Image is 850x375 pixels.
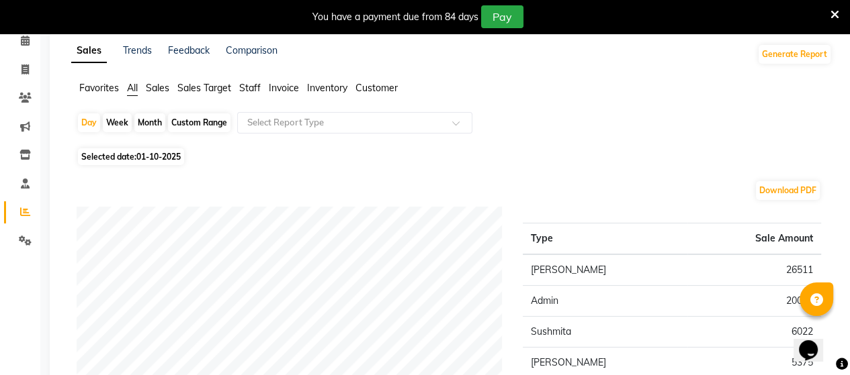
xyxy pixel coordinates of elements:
[226,44,278,56] a: Comparison
[312,10,478,24] div: You have a payment due from 84 days
[794,321,837,362] iframe: chat widget
[136,152,181,162] span: 01-10-2025
[168,44,210,56] a: Feedback
[269,82,299,94] span: Invoice
[481,5,523,28] button: Pay
[103,113,132,132] div: Week
[523,223,688,255] th: Type
[168,113,230,132] div: Custom Range
[307,82,347,94] span: Inventory
[759,45,831,64] button: Generate Report
[177,82,231,94] span: Sales Target
[127,82,138,94] span: All
[71,39,107,63] a: Sales
[687,317,821,347] td: 6022
[523,317,688,347] td: Sushmita
[687,254,821,286] td: 26511
[146,82,169,94] span: Sales
[523,254,688,286] td: [PERSON_NAME]
[123,44,152,56] a: Trends
[134,113,165,132] div: Month
[756,181,820,200] button: Download PDF
[79,82,119,94] span: Favorites
[78,113,100,132] div: Day
[687,223,821,255] th: Sale Amount
[523,286,688,317] td: Admin
[78,148,184,165] span: Selected date:
[355,82,398,94] span: Customer
[239,82,261,94] span: Staff
[687,286,821,317] td: 20000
